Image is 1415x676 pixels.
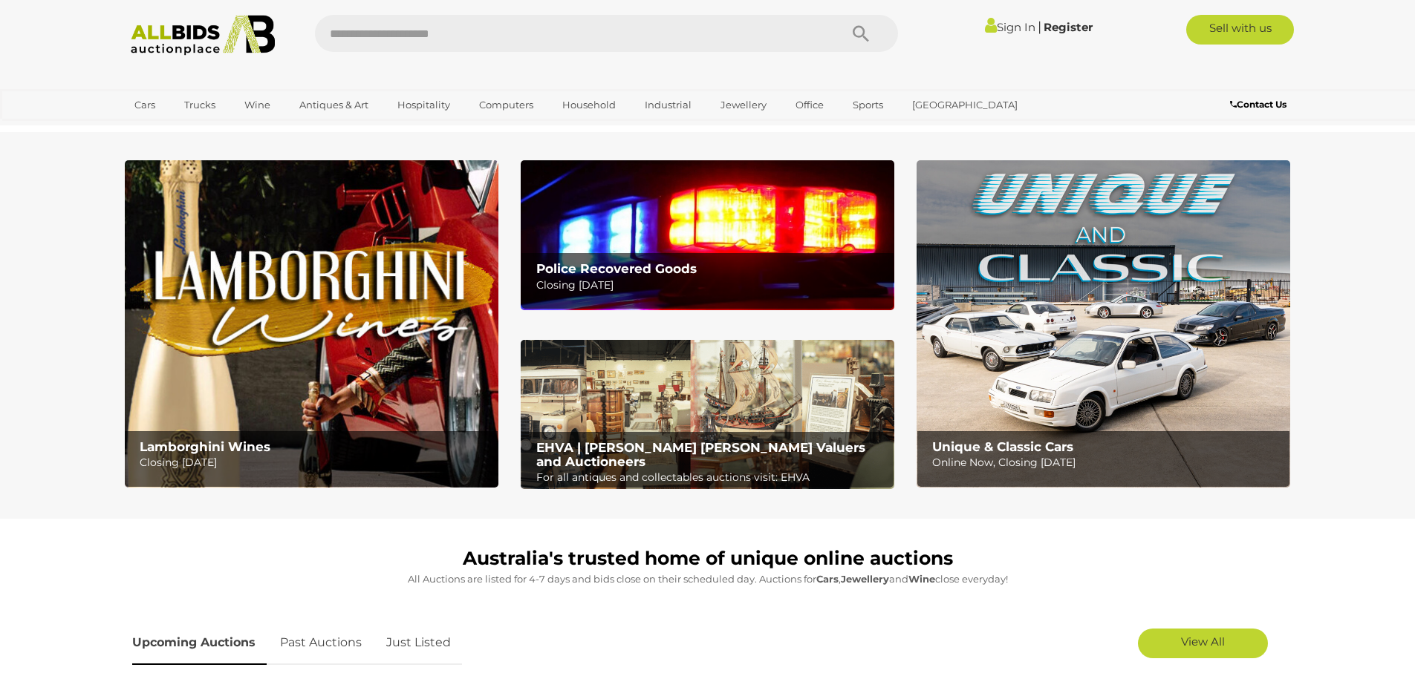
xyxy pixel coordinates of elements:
[553,93,625,117] a: Household
[635,93,701,117] a: Industrial
[908,573,935,585] strong: Wine
[521,160,894,309] img: Police Recovered Goods
[521,340,894,490] a: EHVA | Evans Hastings Valuers and Auctioneers EHVA | [PERSON_NAME] [PERSON_NAME] Valuers and Auct...
[536,440,865,469] b: EHVA | [PERSON_NAME] [PERSON_NAME] Valuers and Auctioneers
[125,160,498,488] img: Lamborghini Wines
[932,453,1282,472] p: Online Now, Closing [DATE]
[843,93,893,117] a: Sports
[824,15,898,52] button: Search
[132,571,1284,588] p: All Auctions are listed for 4-7 days and bids close on their scheduled day. Auctions for , and cl...
[521,160,894,309] a: Police Recovered Goods Police Recovered Goods Closing [DATE]
[469,93,543,117] a: Computers
[290,93,378,117] a: Antiques & Art
[125,160,498,488] a: Lamborghini Wines Lamborghini Wines Closing [DATE]
[132,548,1284,569] h1: Australia's trusted home of unique online auctions
[123,15,284,56] img: Allbids.com.au
[917,160,1290,488] a: Unique & Classic Cars Unique & Classic Cars Online Now, Closing [DATE]
[1181,634,1225,649] span: View All
[132,621,267,665] a: Upcoming Auctions
[521,340,894,490] img: EHVA | Evans Hastings Valuers and Auctioneers
[175,93,225,117] a: Trucks
[536,276,886,295] p: Closing [DATE]
[235,93,280,117] a: Wine
[1044,20,1093,34] a: Register
[125,93,165,117] a: Cars
[269,621,373,665] a: Past Auctions
[1230,99,1286,110] b: Contact Us
[932,439,1073,454] b: Unique & Classic Cars
[140,439,270,454] b: Lamborghini Wines
[985,20,1035,34] a: Sign In
[711,93,776,117] a: Jewellery
[375,621,462,665] a: Just Listed
[140,453,489,472] p: Closing [DATE]
[1038,19,1041,35] span: |
[1186,15,1294,45] a: Sell with us
[536,261,697,276] b: Police Recovered Goods
[816,573,839,585] strong: Cars
[1230,96,1290,113] a: Contact Us
[902,93,1027,117] a: [GEOGRAPHIC_DATA]
[536,468,886,487] p: For all antiques and collectables auctions visit: EHVA
[841,573,889,585] strong: Jewellery
[786,93,833,117] a: Office
[1138,629,1268,658] a: View All
[917,160,1290,488] img: Unique & Classic Cars
[388,93,460,117] a: Hospitality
